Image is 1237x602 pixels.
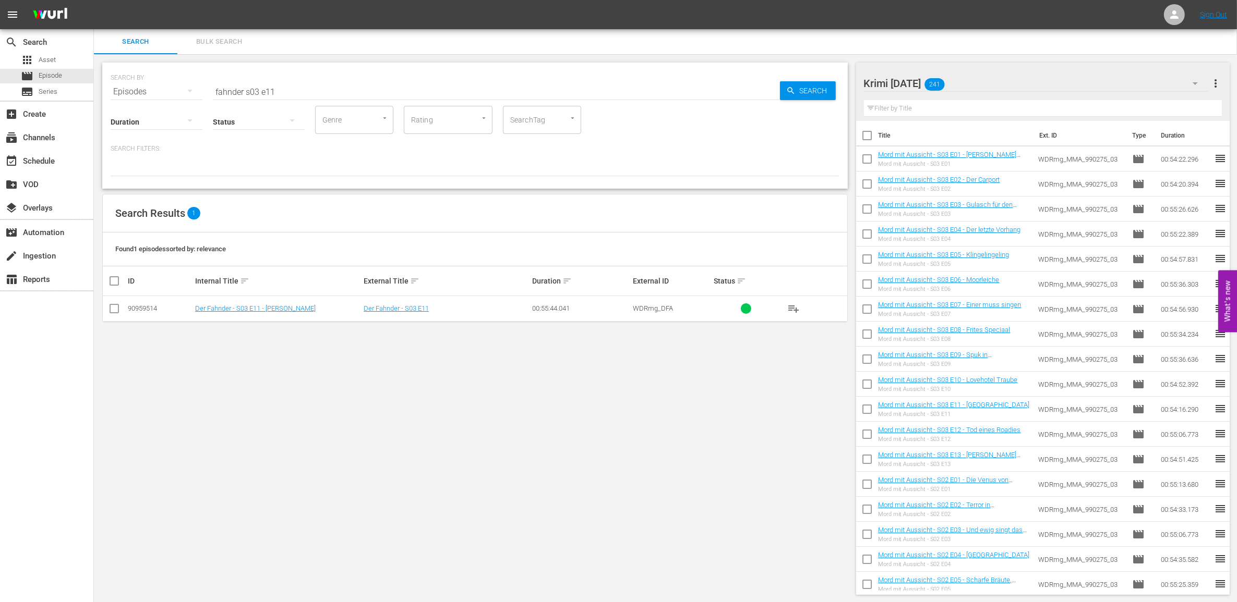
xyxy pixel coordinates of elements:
a: Der Fahnder - S03 E11 - [PERSON_NAME] [195,304,316,312]
span: Episode [1132,403,1145,415]
td: 00:54:57.831 [1157,247,1214,272]
span: Found 1 episodes sorted by: relevance [115,245,226,253]
span: Series [39,87,57,97]
td: WDRmg_MMA_990275_03 [1034,372,1128,397]
button: Open [380,113,390,123]
div: Mord mit Aussicht - S03 E06 [878,286,1000,292]
span: Episode [39,70,62,81]
a: Mord mit Aussicht - S03 E10 - Lovehotel Traube [878,376,1018,384]
td: WDRmg_MMA_990275_03 [1034,297,1128,322]
th: Title [878,121,1033,150]
span: sort [737,276,746,286]
span: Episode [21,70,33,82]
td: 00:55:22.389 [1157,222,1214,247]
div: ID [128,277,192,285]
div: Mord mit Aussicht - S03 E08 [878,336,1011,342]
td: 00:54:16.290 [1157,397,1214,422]
a: Mord mit Aussicht - S03 E05 - Klingelingeling [878,251,1010,259]
span: Series [21,85,33,98]
div: Mord mit Aussicht - S03 E07 [878,311,1022,317]
td: 00:55:13.680 [1157,472,1214,497]
span: Overlays [5,202,18,214]
th: Duration [1155,121,1217,150]
span: sort [562,276,572,286]
a: Mord mit Aussicht - S02 E03 - Und ewig singt das Blaukehlchen [878,526,1027,542]
span: Episode [1132,178,1145,190]
a: Mord mit Aussicht - S03 E11 - [GEOGRAPHIC_DATA] [878,401,1030,409]
span: Search Results [115,207,185,219]
td: WDRmg_MMA_990275_03 [1034,222,1128,247]
span: reorder [1214,152,1227,165]
img: ans4CAIJ8jUAAAAAAAAAAAAAAAAAAAAAAAAgQb4GAAAAAAAAAAAAAAAAAAAAAAAAJMjXAAAAAAAAAAAAAAAAAAAAAAAAgAT5G... [25,3,75,27]
span: Episode [1132,528,1145,540]
span: Search [100,36,171,48]
span: reorder [1214,377,1227,390]
button: more_vert [1209,71,1222,96]
span: Episode [1132,303,1145,315]
span: reorder [1214,277,1227,290]
a: Mord mit Aussicht - S03 E12 - Tod eines Roadies [878,426,1021,434]
td: WDRmg_MMA_990275_03 [1034,196,1128,222]
td: WDRmg_MMA_990275_03 [1034,547,1128,572]
div: Mord mit Aussicht - S03 E02 [878,186,1000,192]
span: Ingestion [5,250,18,262]
th: Ext. ID [1033,121,1126,150]
td: WDRmg_MMA_990275_03 [1034,171,1128,196]
a: Mord mit Aussicht - S03 E13 - [PERSON_NAME] kommet doch all [878,451,1021,466]
div: 00:55:44.041 [532,304,630,312]
span: Episode [1132,328,1145,340]
div: External Title [364,275,529,287]
div: Mord mit Aussicht - S03 E01 [878,161,1030,167]
span: Asset [39,55,56,65]
span: Schedule [5,155,18,167]
span: Episode [1132,478,1145,490]
span: reorder [1214,327,1227,340]
a: Mord mit Aussicht - S03 E07 - Einer muss singen [878,301,1022,309]
button: playlist_add [781,296,806,321]
a: Mord mit Aussicht - S03 E03 - Gulasch für den Geiselnehmer [878,201,1017,216]
span: reorder [1214,227,1227,240]
a: Mord mit Aussicht - S02 E01 - Die Venus von Hengasch [878,476,1013,492]
button: Search [780,81,836,100]
span: Episode [1132,278,1145,290]
span: reorder [1214,252,1227,265]
a: Sign Out [1200,10,1227,19]
div: Mord mit Aussicht - S02 E03 [878,536,1030,543]
td: 00:54:51.425 [1157,447,1214,472]
div: External ID [633,277,711,285]
div: Mord mit Aussicht - S03 E10 [878,386,1018,392]
td: WDRmg_MMA_990275_03 [1034,497,1128,522]
span: reorder [1214,202,1227,215]
td: WDRmg_MMA_990275_03 [1034,347,1128,372]
button: Open [568,113,578,123]
a: Mord mit Aussicht - S03 E09 - Spuk in [GEOGRAPHIC_DATA] [878,351,992,366]
td: 00:54:33.173 [1157,497,1214,522]
td: WDRmg_MMA_990275_03 [1034,572,1128,597]
div: Mord mit Aussicht - S03 E09 [878,361,1030,367]
span: more_vert [1209,77,1222,90]
a: Mord mit Aussicht - S02 E05 - Scharfe Bräute, ganze Kerle [878,576,1016,592]
td: 00:55:06.773 [1157,522,1214,547]
span: reorder [1214,552,1227,565]
a: Mord mit Aussicht - S03 E08 - Frites Speciaal [878,326,1011,334]
p: Search Filters: [111,144,839,153]
td: WDRmg_MMA_990275_03 [1034,447,1128,472]
span: Episode [1132,228,1145,240]
div: Mord mit Aussicht - S02 E05 [878,586,1030,593]
span: Episode [1132,253,1145,265]
span: Episode [1132,353,1145,365]
td: 00:55:36.636 [1157,347,1214,372]
td: WDRmg_MMA_990275_03 [1034,272,1128,297]
span: Episode [1132,503,1145,515]
span: Channels [5,131,18,144]
div: Mord mit Aussicht - S03 E05 [878,261,1010,267]
span: reorder [1214,527,1227,540]
span: reorder [1214,502,1227,515]
span: Episode [1132,153,1145,165]
div: Mord mit Aussicht - S03 E12 [878,436,1021,443]
div: Mord mit Aussicht - S03 E13 [878,461,1030,468]
td: 00:54:35.582 [1157,547,1214,572]
td: 00:54:20.394 [1157,171,1214,196]
div: Krimi [DATE] [864,69,1208,98]
span: Asset [21,54,33,66]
